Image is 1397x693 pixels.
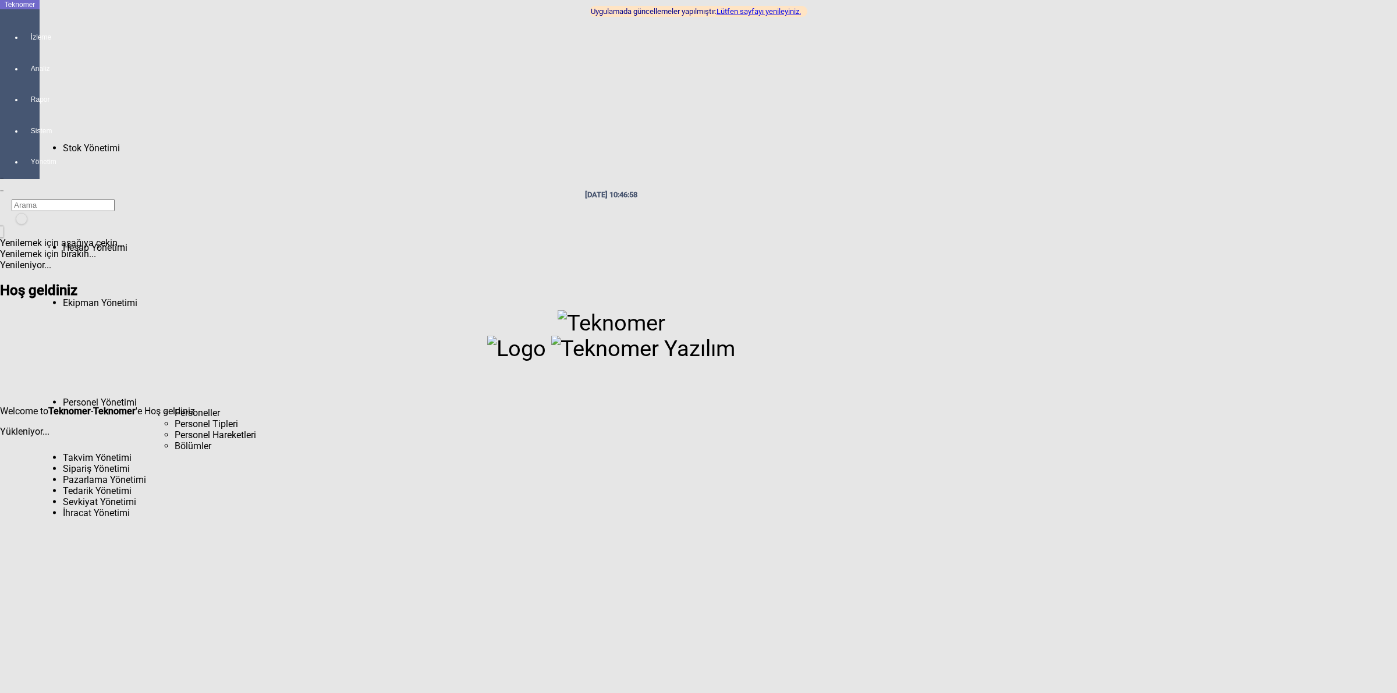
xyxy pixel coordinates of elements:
span: Stok Yönetimi [63,143,120,154]
span: Ekipman Yönetimi [63,297,137,308]
span: Bölümler [175,440,211,452]
span: Tedarik Yönetimi [63,485,132,496]
span: Sevkiyat Yönetimi [63,496,136,507]
span: Personel Hareketleri [175,429,256,440]
span: Sipariş Yönetimi [63,463,130,474]
span: Takvim Yönetimi [63,452,132,463]
span: Personeller [175,407,220,418]
span: Pazarlama Yönetimi [63,474,146,485]
span: Personel Yönetimi [63,397,137,408]
span: Personel Tipleri [175,418,238,429]
span: İhracat Yönetimi [63,507,130,518]
span: Hesap Yönetimi [63,242,127,253]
